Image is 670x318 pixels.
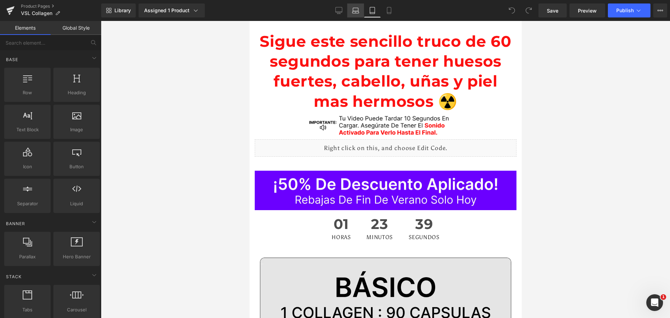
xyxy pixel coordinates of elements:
span: Publish [616,8,634,13]
span: Parallax [6,253,49,260]
span: Preview [578,7,597,14]
a: Laptop [347,3,364,17]
a: New Library [101,3,136,17]
a: Mobile [381,3,397,17]
span: Image [55,126,98,133]
span: Stack [5,273,22,280]
a: Global Style [51,21,101,35]
button: Publish [608,3,650,17]
span: Button [55,163,98,170]
span: 23 [117,197,143,214]
button: Undo [505,3,519,17]
span: Segundos [159,214,190,220]
span: Base [5,56,19,63]
span: Sigue este sencillo truco de 60 segundos para tener [10,11,262,50]
button: More [653,3,667,17]
span: Heading [55,89,98,96]
span: 01 [82,197,101,214]
span: Separator [6,200,49,207]
span: Text Block [6,126,49,133]
a: Preview [569,3,605,17]
span: Horas [82,214,101,220]
span: Row [6,89,49,96]
div: Assigned 1 Product [144,7,199,14]
span: Tabs [6,306,49,313]
iframe: Intercom live chat [646,294,663,311]
a: Tablet [364,3,381,17]
span: Banner [5,220,26,227]
span: Liquid [55,200,98,207]
span: Carousel [55,306,98,313]
span: Library [114,7,131,14]
span: Hero Banner [55,253,98,260]
span: huesos fuertes, cabello, uñas y piel mas hermosos ☢️ [24,31,252,89]
span: Icon [6,163,49,170]
a: Desktop [330,3,347,17]
span: Save [547,7,558,14]
span: VSL Collagen [21,10,52,16]
button: Redo [522,3,536,17]
a: Product Pages [21,3,101,9]
span: Minutos [117,214,143,220]
span: 1 [661,294,666,300]
span: 39 [159,197,190,214]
